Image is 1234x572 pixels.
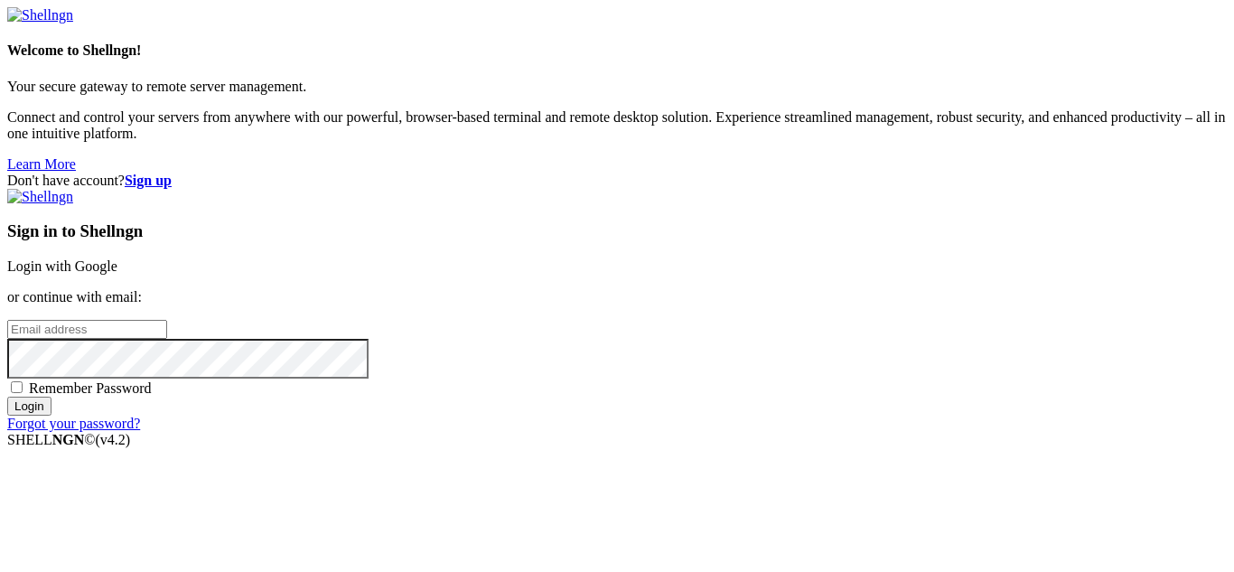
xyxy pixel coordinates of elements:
input: Email address [7,320,167,339]
p: or continue with email: [7,289,1227,305]
b: NGN [52,432,85,447]
p: Your secure gateway to remote server management. [7,79,1227,95]
img: Shellngn [7,7,73,23]
div: Don't have account? [7,173,1227,189]
a: Login with Google [7,258,117,274]
h4: Welcome to Shellngn! [7,42,1227,59]
p: Connect and control your servers from anywhere with our powerful, browser-based terminal and remo... [7,109,1227,142]
span: 4.2.0 [96,432,131,447]
input: Remember Password [11,381,23,393]
h3: Sign in to Shellngn [7,221,1227,241]
span: Remember Password [29,380,152,396]
input: Login [7,397,51,416]
img: Shellngn [7,189,73,205]
span: SHELL © [7,432,130,447]
a: Learn More [7,156,76,172]
a: Sign up [125,173,172,188]
a: Forgot your password? [7,416,140,431]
